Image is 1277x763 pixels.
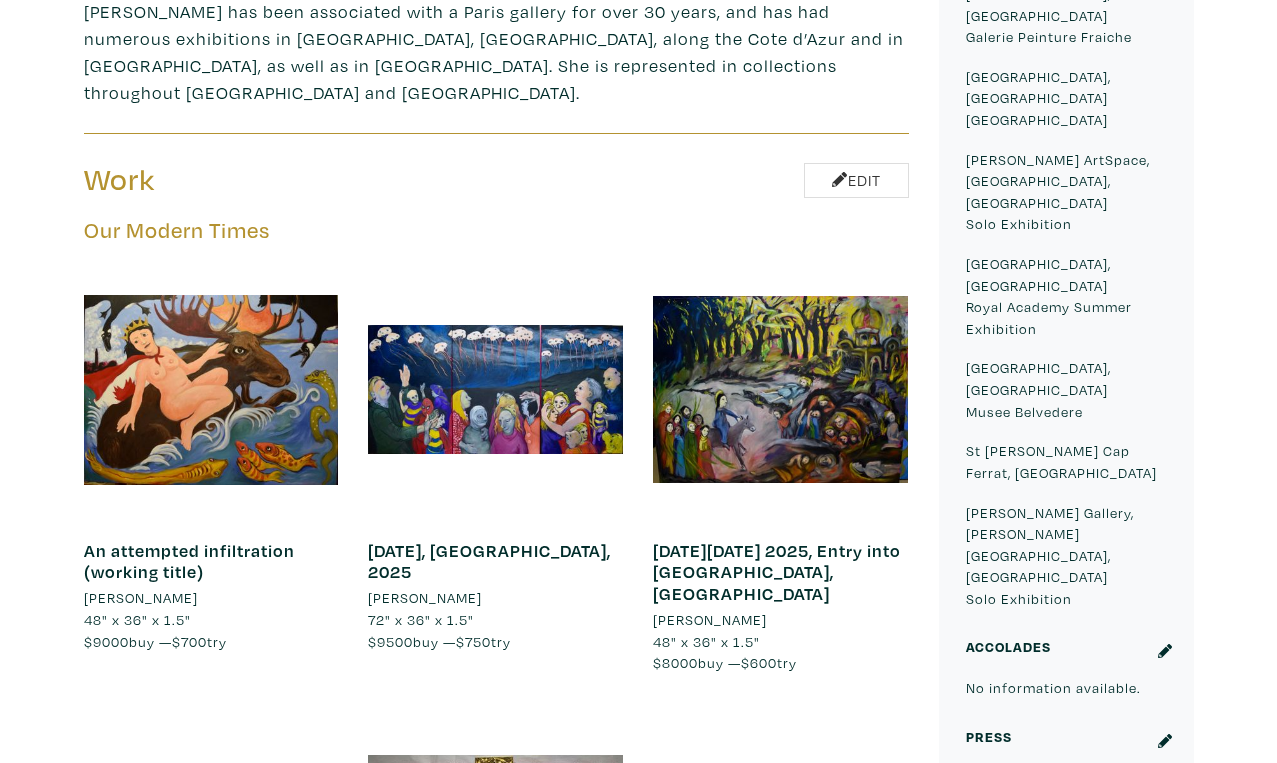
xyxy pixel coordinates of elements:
span: $9500 [368,632,413,651]
span: buy — try [653,653,797,672]
p: [GEOGRAPHIC_DATA], [GEOGRAPHIC_DATA] Musee Belvedere [966,357,1167,422]
p: [PERSON_NAME] Gallery, [PERSON_NAME][GEOGRAPHIC_DATA], [GEOGRAPHIC_DATA] Solo Exhibition [966,502,1167,610]
span: $9000 [84,632,129,651]
span: buy — try [368,632,511,651]
span: $700 [172,632,207,651]
p: [GEOGRAPHIC_DATA], [GEOGRAPHIC_DATA] [GEOGRAPHIC_DATA] [966,66,1167,131]
p: [GEOGRAPHIC_DATA], [GEOGRAPHIC_DATA] Royal Academy Summer Exhibition [966,253,1167,339]
a: [PERSON_NAME] [653,609,908,631]
a: An attempted infiltration (working title) [84,539,295,584]
li: [PERSON_NAME] [368,587,482,609]
span: 48" x 36" x 1.5" [84,610,191,629]
li: [PERSON_NAME] [653,609,767,631]
span: 72" x 36" x 1.5" [368,610,474,629]
a: Edit [804,163,909,198]
a: [DATE][DATE] 2025, Entry into [GEOGRAPHIC_DATA], [GEOGRAPHIC_DATA] [653,539,901,605]
p: St [PERSON_NAME] Cap Ferrat, [GEOGRAPHIC_DATA] [966,440,1167,483]
li: [PERSON_NAME] [84,587,198,609]
p: [PERSON_NAME] ArtSpace, [GEOGRAPHIC_DATA], [GEOGRAPHIC_DATA] Solo Exhibition [966,149,1167,235]
small: Accolades [966,637,1051,656]
a: [PERSON_NAME] [368,587,623,609]
span: buy — try [84,632,227,651]
span: $600 [741,653,777,672]
a: [DATE], [GEOGRAPHIC_DATA], 2025 [368,539,611,584]
a: [PERSON_NAME] [84,587,339,609]
small: No information available. [966,678,1141,697]
small: Press [966,727,1012,746]
h5: Our Modern Times [84,217,909,244]
h3: Work [84,161,482,199]
span: 48" x 36" x 1.5" [653,632,760,651]
span: $750 [456,632,491,651]
span: $8000 [653,653,698,672]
